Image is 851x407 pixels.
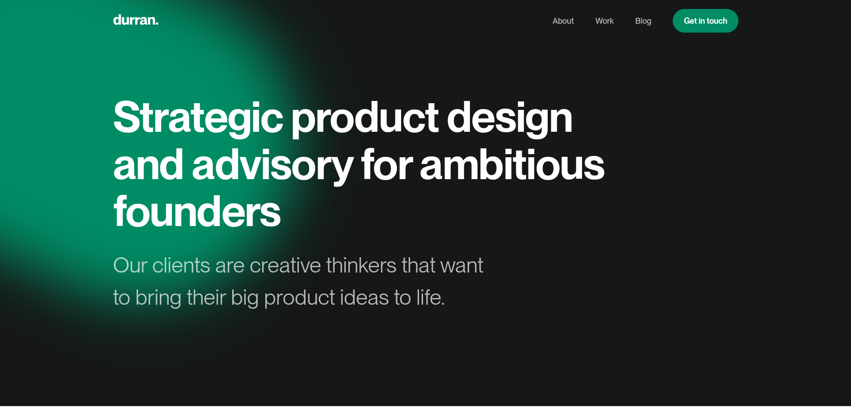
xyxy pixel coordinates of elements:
[113,93,613,235] h1: Strategic product design and advisory for ambitious founders
[635,13,651,29] a: Blog
[113,249,499,313] div: Our clients are creative thinkers that want to bring their big product ideas to life.
[673,9,738,33] a: Get in touch
[553,13,574,29] a: About
[595,13,614,29] a: Work
[113,12,158,29] a: home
